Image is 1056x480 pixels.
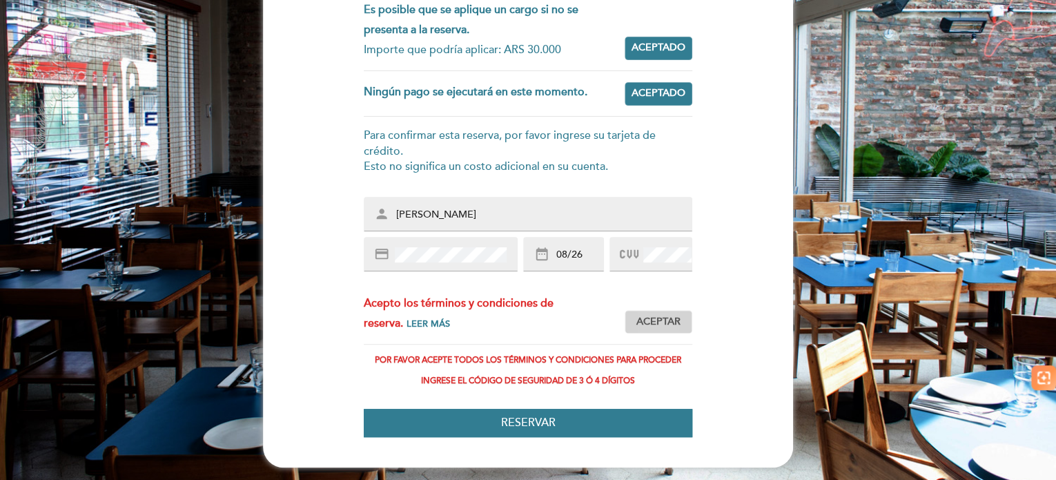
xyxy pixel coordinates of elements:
[364,356,692,365] div: Por favor acepte todos los términos y condiciones para proceder
[395,207,694,223] input: Nombre impreso en la tarjeta
[364,294,625,334] div: Acepto los términos y condiciones de reserva.
[364,376,692,386] div: Ingrese el código de seguridad de 3 ó 4 dígitos
[534,247,549,262] i: date_range
[364,409,692,437] button: Reservar
[625,37,692,60] button: Aceptado
[555,247,603,263] input: MM/YY
[364,128,692,175] div: Para confirmar esta reserva, por favor ingrese su tarjeta de crédito. Esto no significa un costo ...
[501,416,556,430] span: Reservar
[364,40,614,60] div: Importe que podría aplicar: ARS 30.000
[364,82,625,106] div: Ningún pago se ejecutará en este momento.
[625,310,692,334] button: Aceptar
[636,315,681,329] span: Aceptar
[374,247,389,262] i: credit_card
[632,41,685,55] span: Aceptado
[374,207,389,222] i: person
[625,82,692,106] button: Aceptado
[407,318,450,329] span: Leer más
[632,86,685,101] span: Aceptado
